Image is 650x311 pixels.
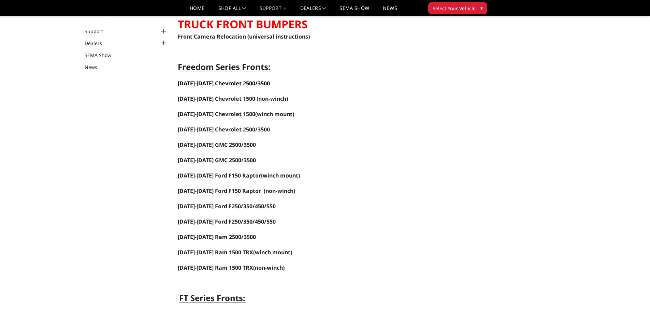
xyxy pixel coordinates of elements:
[178,249,253,256] span: [DATE]-[DATE] Ram 1500 TRX
[85,28,112,35] a: Support
[178,126,270,133] a: [DATE]-[DATE] Chevrolet 2500/3500
[178,249,253,256] a: [DATE]-[DATE] Ram 1500 TRX
[428,2,487,14] button: Select Your Vehicle
[178,172,300,179] span: (winch mount)
[178,80,270,87] a: [DATE]-[DATE] Chevrolet 2500/3500
[178,264,285,271] span: (non-winch)
[264,187,295,195] span: (non-winch)
[178,264,253,271] a: [DATE]-[DATE] Ram 1500 TRX
[85,52,120,59] a: SEMA Show
[178,17,308,31] strong: TRUCK FRONT BUMPERS
[257,95,288,102] span: (non-winch)
[85,40,111,47] a: Dealers
[178,141,256,149] a: [DATE]-[DATE] GMC 2500/3500
[178,110,255,118] a: [DATE]-[DATE] Chevrolet 1500
[178,156,256,164] span: [DATE]-[DATE] GMC 2500/3500
[253,249,292,256] span: (winch mount)
[260,6,287,16] a: Support
[178,218,276,225] a: [DATE]-[DATE] Ford F250/350/450/550
[178,61,271,72] span: Freedom Series Fronts:
[178,110,294,118] span: (winch mount)
[616,278,650,311] iframe: Chat Widget
[85,63,106,71] a: News
[178,157,256,164] a: [DATE]-[DATE] GMC 2500/3500
[178,187,261,195] span: [DATE]-[DATE] Ford F150 Raptor
[178,172,261,179] a: [DATE]-[DATE] Ford F150 Raptor
[179,292,245,303] strong: FT Series Fronts:
[178,96,255,102] a: [DATE]-[DATE] Chevrolet 1500
[218,6,246,16] a: shop all
[178,33,310,40] a: Front Camera Relocation (universal instructions)
[190,6,204,16] a: Home
[178,188,261,194] a: [DATE]-[DATE] Ford F150 Raptor
[178,202,276,210] a: [DATE]-[DATE] Ford F250/350/450/550
[340,6,369,16] a: SEMA Show
[383,6,397,16] a: News
[433,5,476,12] span: Select Your Vehicle
[480,4,483,12] span: ▾
[300,6,326,16] a: Dealers
[178,233,256,241] a: [DATE]-[DATE] Ram 2500/3500
[178,95,255,102] span: [DATE]-[DATE] Chevrolet 1500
